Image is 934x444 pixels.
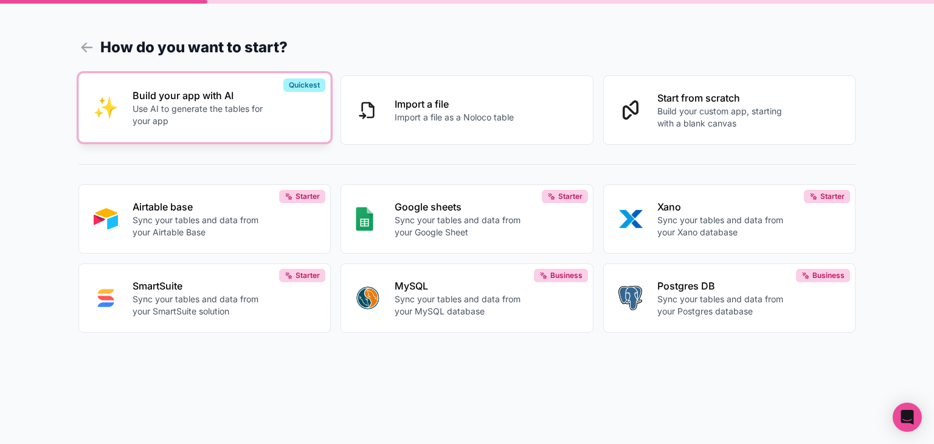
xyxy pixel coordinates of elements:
span: Starter [820,192,845,201]
p: Postgres DB [657,279,792,293]
p: Xano [657,199,792,214]
h1: How do you want to start? [78,36,856,58]
button: Import a fileImport a file as a Noloco table [341,75,593,145]
button: Start from scratchBuild your custom app, starting with a blank canvas [603,75,856,145]
p: Sync your tables and data from your MySQL database [395,293,530,317]
p: Sync your tables and data from your Xano database [657,214,792,238]
p: Start from scratch [657,91,792,105]
span: Starter [296,271,320,280]
span: Starter [296,192,320,201]
button: MYSQLMySQLSync your tables and data from your MySQL databaseBusiness [341,263,593,333]
img: SMART_SUITE [94,286,118,310]
p: Import a file [395,97,514,111]
button: XANOXanoSync your tables and data from your Xano databaseStarter [603,184,856,254]
p: Sync your tables and data from your Google Sheet [395,214,530,238]
button: GOOGLE_SHEETSGoogle sheetsSync your tables and data from your Google SheetStarter [341,184,593,254]
button: AIRTABLEAirtable baseSync your tables and data from your Airtable BaseStarter [78,184,331,254]
button: INTERNAL_WITH_AIBuild your app with AIUse AI to generate the tables for your appQuickest [78,73,331,142]
span: Starter [558,192,583,201]
p: Google sheets [395,199,530,214]
p: Build your custom app, starting with a blank canvas [657,105,792,130]
button: POSTGRESPostgres DBSync your tables and data from your Postgres databaseBusiness [603,263,856,333]
p: Sync your tables and data from your SmartSuite solution [133,293,268,317]
p: Build your app with AI [133,88,268,103]
span: Business [550,271,583,280]
div: Quickest [283,78,325,92]
p: MySQL [395,279,530,293]
p: Sync your tables and data from your Postgres database [657,293,792,317]
img: GOOGLE_SHEETS [356,207,373,231]
p: SmartSuite [133,279,268,293]
p: Sync your tables and data from your Airtable Base [133,214,268,238]
img: POSTGRES [618,286,642,310]
img: INTERNAL_WITH_AI [94,95,118,120]
img: XANO [618,207,643,231]
button: SMART_SUITESmartSuiteSync your tables and data from your SmartSuite solutionStarter [78,263,331,333]
p: Use AI to generate the tables for your app [133,103,268,127]
p: Airtable base [133,199,268,214]
img: MYSQL [356,286,380,310]
span: Business [812,271,845,280]
div: Open Intercom Messenger [893,403,922,432]
img: AIRTABLE [94,207,118,231]
p: Import a file as a Noloco table [395,111,514,123]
